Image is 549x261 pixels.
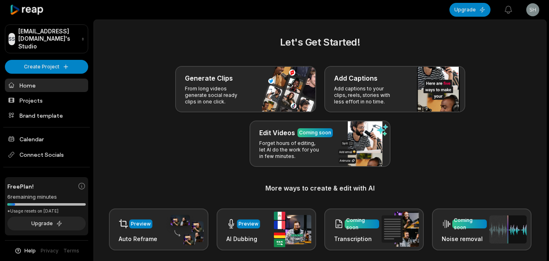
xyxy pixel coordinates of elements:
button: Upgrade [449,3,490,17]
div: Preview [239,220,258,228]
img: noise_removal.png [489,215,527,243]
p: Add captions to your clips, reels, stories with less effort in no time. [334,86,397,105]
a: Terms [63,247,79,254]
img: transcription.png [382,212,419,247]
img: auto_reframe.png [166,214,204,246]
p: Forget hours of editing, let AI do the work for you in few minutes. [259,140,322,160]
button: Create Project [5,60,88,73]
div: 6 remaining minutes [7,193,86,201]
h3: More ways to create & edit with AI [104,183,536,193]
div: *Usage resets on [DATE] [7,208,86,214]
h3: Noise removal [442,235,487,243]
a: Calendar [5,132,88,146]
button: Upgrade [7,217,86,230]
a: Privacy [41,247,59,254]
p: From long videos generate social ready clips in one click. [185,86,248,105]
a: Projects [5,94,88,107]
h3: Generate Clips [185,73,233,83]
div: Coming soon [299,129,331,136]
h3: AI Dubbing [226,235,260,243]
button: Help [14,247,36,254]
h2: Let's Get Started! [104,35,536,50]
div: SS [9,33,15,45]
div: Preview [131,220,151,228]
h3: Add Captions [334,73,378,83]
div: Coming soon [346,217,378,231]
p: [EMAIL_ADDRESS][DOMAIN_NAME]'s Studio [18,28,78,50]
h3: Edit Videos [259,128,295,138]
span: Free Plan! [7,182,34,191]
div: Coming soon [454,217,485,231]
span: Help [24,247,36,254]
img: ai_dubbing.png [274,212,311,247]
h3: Transcription [334,235,379,243]
span: Connect Socials [5,147,88,162]
h3: Auto Reframe [119,235,157,243]
a: Brand template [5,109,88,122]
a: Home [5,79,88,92]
